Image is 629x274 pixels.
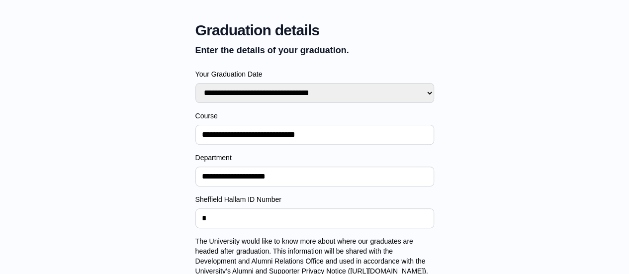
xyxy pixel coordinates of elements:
p: Enter the details of your graduation. [195,43,434,57]
label: Your Graduation Date [195,69,434,79]
label: Department [195,153,434,163]
label: Course [195,111,434,121]
label: Sheffield Hallam ID Number [195,194,434,204]
span: Graduation details [195,21,434,39]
